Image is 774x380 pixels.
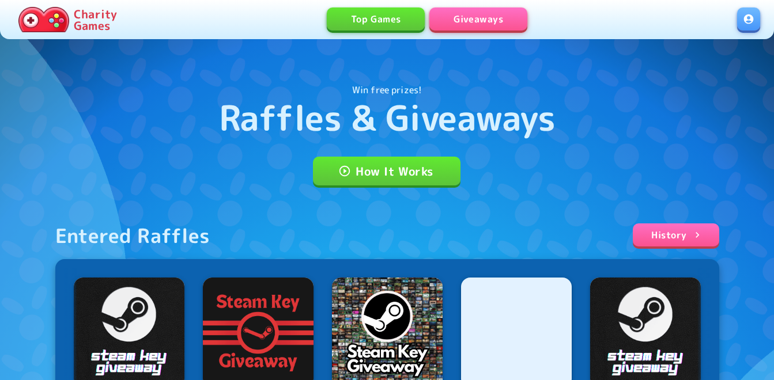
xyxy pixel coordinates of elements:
div: Entered Raffles [55,223,210,248]
p: Charity Games [74,8,117,31]
img: Charity.Games [18,7,69,32]
a: Top Games [327,7,425,31]
a: History [633,223,719,246]
a: Charity Games [14,5,122,35]
a: Giveaways [429,7,527,31]
a: How It Works [313,157,460,185]
h1: Raffles & Giveaways [219,97,556,138]
p: Win free prizes! [352,83,422,97]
